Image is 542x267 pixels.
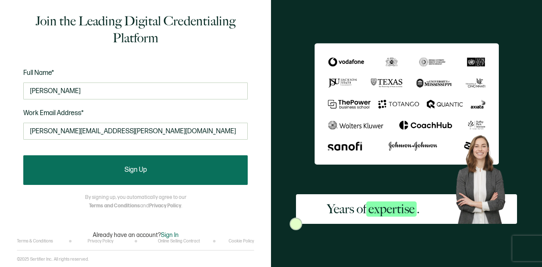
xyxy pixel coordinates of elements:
[85,193,186,210] p: By signing up, you automatically agree to our and .
[161,231,179,239] span: Sign In
[23,109,84,117] span: Work Email Address*
[17,257,89,262] p: ©2025 Sertifier Inc.. All rights reserved.
[93,231,179,239] p: Already have an account?
[229,239,254,244] a: Cookie Policy
[149,203,181,209] a: Privacy Policy
[23,123,248,140] input: Enter your work email address
[23,69,54,77] span: Full Name*
[451,131,517,224] img: Sertifier Signup - Years of <span class="strong-h">expertise</span>. Hero
[315,43,499,165] img: Sertifier Signup - Years of <span class="strong-h">expertise</span>.
[327,201,420,217] h2: Years of .
[89,203,140,209] a: Terms and Conditions
[124,167,147,173] span: Sign Up
[366,201,417,217] span: expertise
[23,155,248,185] button: Sign Up
[23,13,248,47] h1: Join the Leading Digital Credentialing Platform
[158,239,200,244] a: Online Selling Contract
[17,239,53,244] a: Terms & Conditions
[88,239,113,244] a: Privacy Policy
[23,83,248,99] input: Jane Doe
[290,217,302,230] img: Sertifier Signup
